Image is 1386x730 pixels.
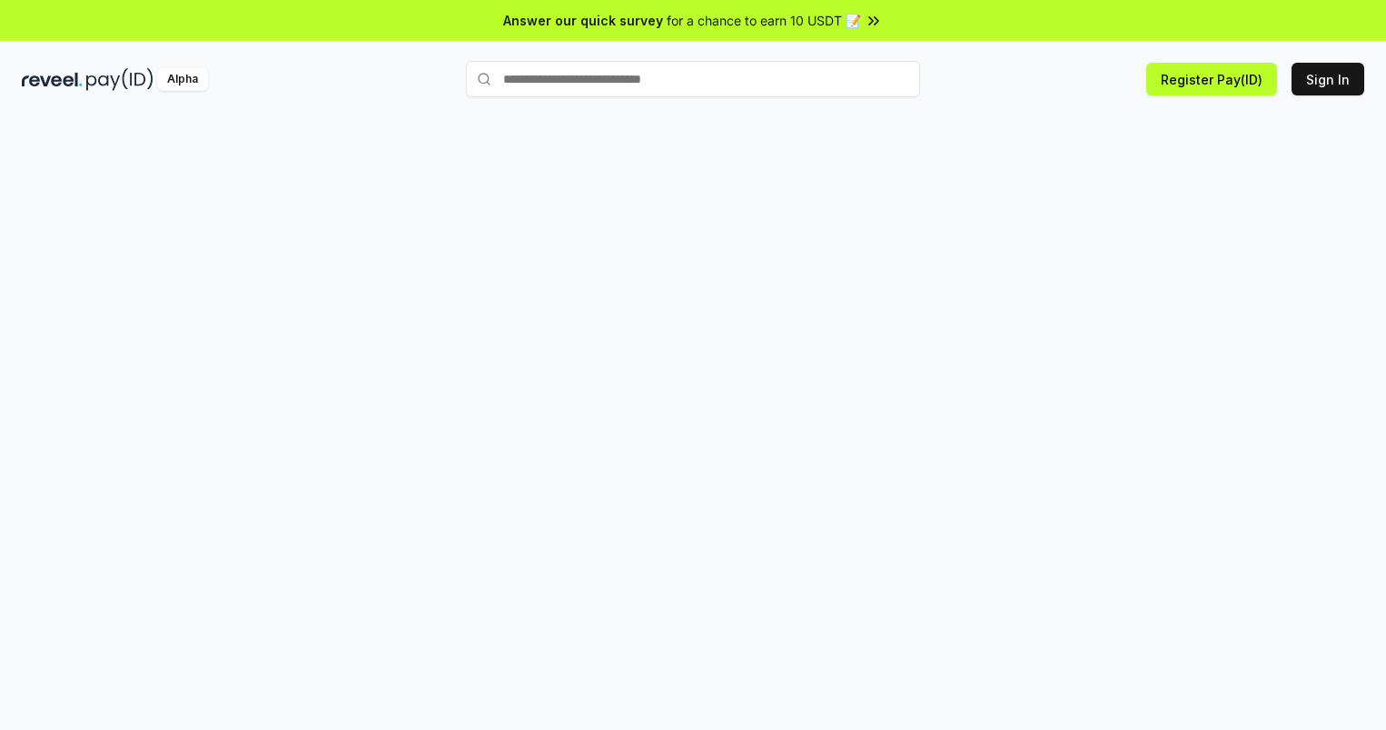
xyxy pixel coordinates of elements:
[1146,63,1277,95] button: Register Pay(ID)
[503,11,663,30] span: Answer our quick survey
[1292,63,1364,95] button: Sign In
[667,11,861,30] span: for a chance to earn 10 USDT 📝
[22,68,83,91] img: reveel_dark
[157,68,208,91] div: Alpha
[86,68,153,91] img: pay_id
